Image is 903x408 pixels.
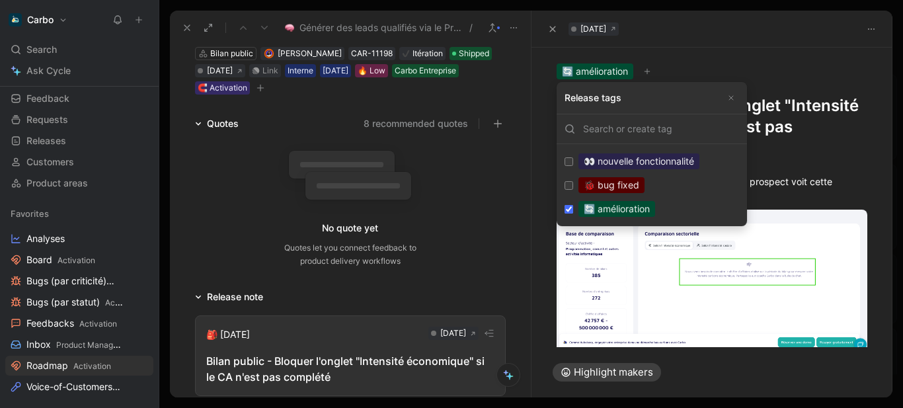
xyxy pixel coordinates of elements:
div: 🔄 amélioration [578,201,655,217]
div: 🐞 bug fixed [578,177,645,193]
div: 👀 nouvelle fonctionnalité [578,153,699,169]
input: Search or create tag [575,122,739,136]
input: 🐞 bug fixed [565,181,573,190]
span: Release tags [565,90,621,106]
input: 🔄 amélioration [565,205,573,214]
input: 👀 nouvelle fonctionnalité [565,157,573,166]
